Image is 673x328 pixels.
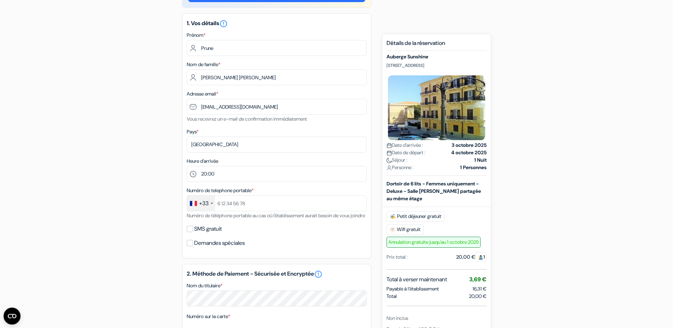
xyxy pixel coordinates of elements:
label: Demandes spéciales [194,238,245,248]
span: Séjour : [387,156,407,164]
span: 3,69 € [469,276,487,283]
img: moon.svg [387,158,392,163]
strong: 1 Nuit [474,156,487,164]
span: Wifi gratuit [387,224,424,235]
span: Total à verser maintenant [387,275,447,284]
small: Numéro de téléphone portable au cas où l'établissement aurait besoin de vous joindre [187,212,365,219]
label: Adresse email [187,90,218,98]
a: error_outline [314,270,323,278]
span: 1 [475,252,487,262]
div: 20,00 € [456,253,487,261]
a: error_outline [219,19,228,27]
label: Nom de famille [187,61,220,68]
label: Heure d'arrivée [187,157,218,165]
img: free_breakfast.svg [390,214,396,219]
label: Numéro de telephone portable [187,187,254,194]
span: Payable à l’établissement [387,285,439,293]
h5: 1. Vos détails [187,19,367,28]
i: error_outline [219,19,228,28]
label: Pays [187,128,198,136]
input: Entrer le nom de famille [187,69,367,85]
span: 16,31 € [472,286,487,292]
b: Dortoir de 6 lits - Femmes uniquement - Deluxe - Salle [PERSON_NAME] partagée au même étage [387,180,481,202]
h5: Auberge Sunshine [387,54,487,60]
p: [STREET_ADDRESS] [387,63,487,68]
strong: 4 octobre 2025 [451,149,487,156]
small: Vous recevrez un e-mail de confirmation immédiatement [187,116,307,122]
input: Entrez votre prénom [187,40,367,56]
h5: Détails de la réservation [387,40,487,51]
img: free_wifi.svg [390,227,395,232]
div: France: +33 [187,196,215,211]
span: Annulation gratuite jusqu'au 1 octobre 2025 [387,237,481,248]
span: 20,00 € [469,293,487,300]
label: Nom du titulaire [187,282,222,289]
img: calendar.svg [387,150,392,156]
span: Total [387,293,397,300]
input: Entrer adresse e-mail [187,99,367,115]
h5: 2. Méthode de Paiement - Sécurisée et Encryptée [187,270,367,278]
span: Date de départ : [387,149,425,156]
span: Date d'arrivée : [387,142,423,149]
button: Ouvrir le widget CMP [4,307,21,324]
img: guest.svg [478,255,483,260]
div: Prix total : [387,253,408,261]
span: Personne : [387,164,413,171]
label: Numéro sur la carte [187,313,230,320]
div: +33 [199,199,209,208]
div: Non inclus [387,315,487,322]
label: SMS gratuit [194,224,222,234]
img: calendar.svg [387,143,392,148]
input: 6 12 34 56 78 [187,195,367,211]
strong: 3 octobre 2025 [452,142,487,149]
strong: 1 Personnes [460,164,487,171]
img: user_icon.svg [387,165,392,171]
span: Petit déjeuner gratuit [387,211,445,222]
label: Prénom [187,31,205,39]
